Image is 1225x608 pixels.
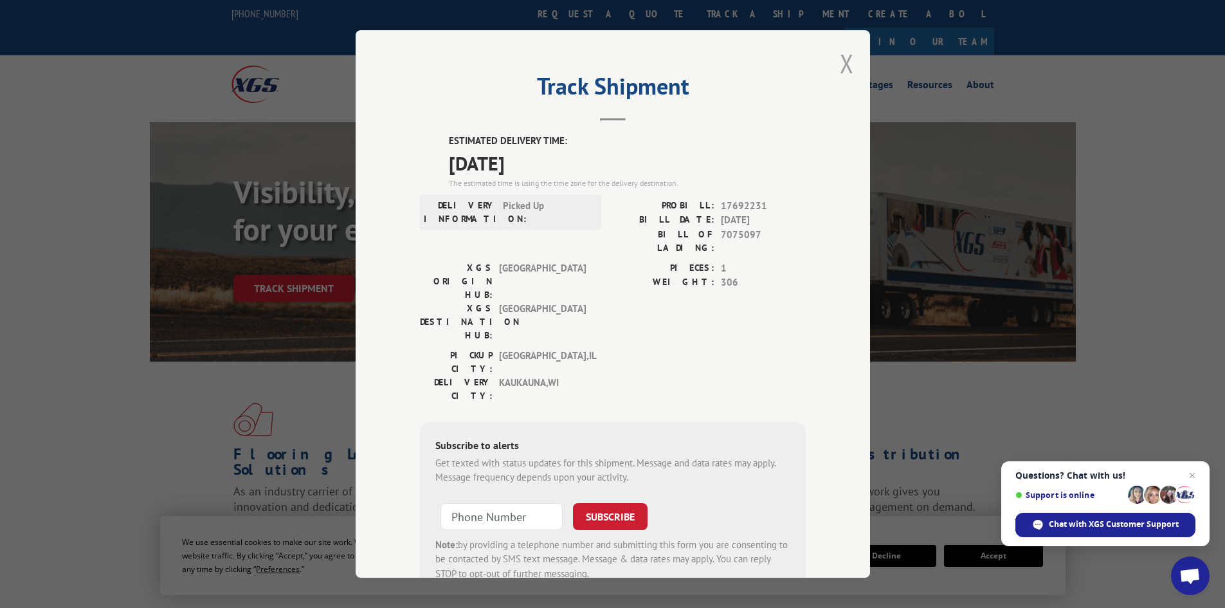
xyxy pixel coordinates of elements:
[1015,470,1195,481] span: Questions? Chat with us!
[1184,468,1200,483] span: Close chat
[449,149,806,178] span: [DATE]
[435,539,458,551] strong: Note:
[503,199,590,226] span: Picked Up
[1171,557,1210,595] div: Open chat
[573,503,648,530] button: SUBSCRIBE
[840,46,854,80] button: Close modal
[424,199,496,226] label: DELIVERY INFORMATION:
[499,376,586,403] span: KAUKAUNA , WI
[1015,490,1123,500] span: Support is online
[435,438,790,456] div: Subscribe to alerts
[721,275,806,290] span: 306
[420,376,493,403] label: DELIVERY CITY:
[721,199,806,214] span: 17692231
[721,261,806,276] span: 1
[613,261,714,276] label: PIECES:
[499,349,586,376] span: [GEOGRAPHIC_DATA] , IL
[420,349,493,376] label: PICKUP CITY:
[499,302,586,342] span: [GEOGRAPHIC_DATA]
[1015,513,1195,537] div: Chat with XGS Customer Support
[613,228,714,255] label: BILL OF LADING:
[449,178,806,189] div: The estimated time is using the time zone for the delivery destination.
[499,261,586,302] span: [GEOGRAPHIC_DATA]
[721,228,806,255] span: 7075097
[420,77,806,102] h2: Track Shipment
[449,134,806,149] label: ESTIMATED DELIVERY TIME:
[440,503,563,530] input: Phone Number
[613,213,714,228] label: BILL DATE:
[435,538,790,582] div: by providing a telephone number and submitting this form you are consenting to be contacted by SM...
[613,275,714,290] label: WEIGHT:
[420,302,493,342] label: XGS DESTINATION HUB:
[435,456,790,485] div: Get texted with status updates for this shipment. Message and data rates may apply. Message frequ...
[420,261,493,302] label: XGS ORIGIN HUB:
[613,199,714,214] label: PROBILL:
[721,213,806,228] span: [DATE]
[1049,519,1179,530] span: Chat with XGS Customer Support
